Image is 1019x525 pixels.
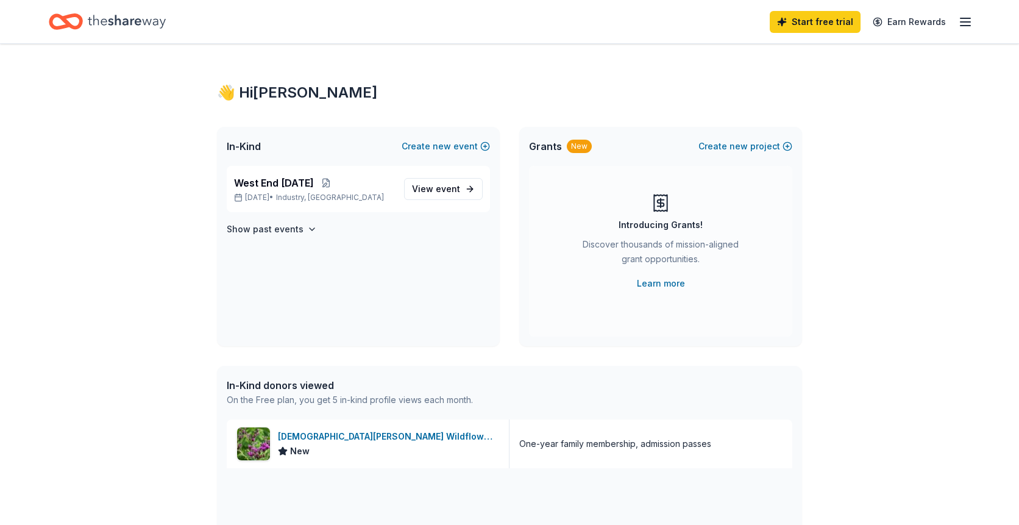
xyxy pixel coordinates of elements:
span: New [290,444,310,459]
span: West End [DATE] [234,176,314,190]
a: Learn more [637,276,685,291]
div: On the Free plan, you get 5 in-kind profile views each month. [227,393,473,407]
div: Introducing Grants! [619,218,703,232]
span: In-Kind [227,139,261,154]
div: New [567,140,592,153]
h4: Show past events [227,222,304,237]
span: Grants [529,139,562,154]
div: Discover thousands of mission-aligned grant opportunities. [578,237,744,271]
div: [DEMOGRAPHIC_DATA][PERSON_NAME] Wildflower Center [278,429,499,444]
a: Start free trial [770,11,861,33]
span: new [730,139,748,154]
span: new [433,139,451,154]
button: Createnewevent [402,139,490,154]
img: Image for Lady Bird Johnson Wildflower Center [237,427,270,460]
span: event [436,184,460,194]
p: [DATE] • [234,193,394,202]
button: Show past events [227,222,317,237]
a: Home [49,7,166,36]
div: In-Kind donors viewed [227,378,473,393]
a: Earn Rewards [865,11,953,33]
a: View event [404,178,483,200]
div: One-year family membership, admission passes [519,437,711,451]
span: View [412,182,460,196]
span: Industry, [GEOGRAPHIC_DATA] [276,193,384,202]
button: Createnewproject [698,139,792,154]
div: 👋 Hi [PERSON_NAME] [217,83,802,102]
